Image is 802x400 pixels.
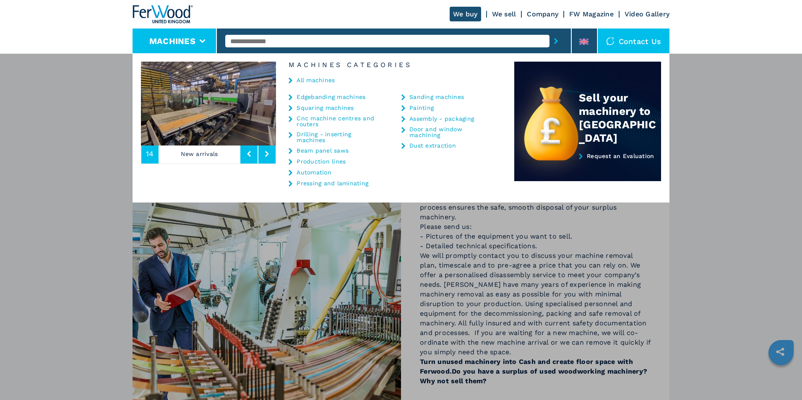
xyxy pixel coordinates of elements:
a: All machines [297,77,335,83]
a: Automation [297,169,331,175]
a: Painting [409,105,434,111]
a: FW Magazine [569,10,614,18]
a: Drilling - inserting machines [297,131,380,143]
p: New arrivals [159,144,241,164]
h6: Machines Categories [276,62,514,68]
a: Beam panel saws [297,148,349,153]
img: Contact us [606,37,615,45]
img: Ferwood [133,5,193,23]
button: Machines [149,36,195,46]
a: Edgebanding machines [297,94,365,100]
a: Company [527,10,558,18]
a: Dust extraction [409,143,456,148]
div: Sell your machinery to [GEOGRAPHIC_DATA] [579,91,661,145]
a: Cnc machine centres and routers [297,115,380,127]
a: Sanding machines [409,94,464,100]
img: image [276,62,411,145]
a: We sell [492,10,516,18]
a: We buy [450,7,481,21]
a: Assembly - packaging [409,116,474,122]
div: Contact us [598,29,670,54]
a: Door and window machining [409,126,493,138]
span: 14 [146,150,154,158]
a: Pressing and laminating [297,180,368,186]
img: image [141,62,276,145]
a: Production lines [297,158,346,164]
button: submit-button [549,31,562,51]
a: Request an Evaluation [514,153,661,182]
a: Video Gallery [625,10,669,18]
a: Squaring machines [297,105,354,111]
